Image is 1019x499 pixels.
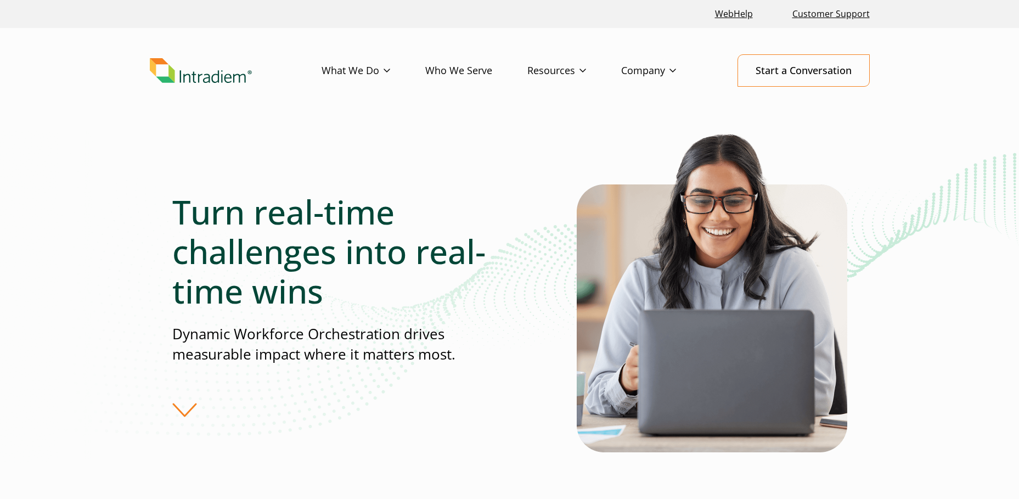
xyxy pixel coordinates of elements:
a: What We Do [322,55,425,87]
a: Link to homepage of Intradiem [150,58,322,83]
h1: Turn real-time challenges into real-time wins [172,192,509,311]
a: Who We Serve [425,55,527,87]
p: Dynamic Workforce Orchestration drives measurable impact where it matters most. [172,324,509,365]
img: Solutions for Contact Center Teams [577,131,847,452]
a: Resources [527,55,621,87]
a: Link opens in a new window [711,2,757,26]
a: Customer Support [788,2,874,26]
a: Start a Conversation [737,54,870,87]
img: Intradiem [150,58,252,83]
a: Company [621,55,711,87]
